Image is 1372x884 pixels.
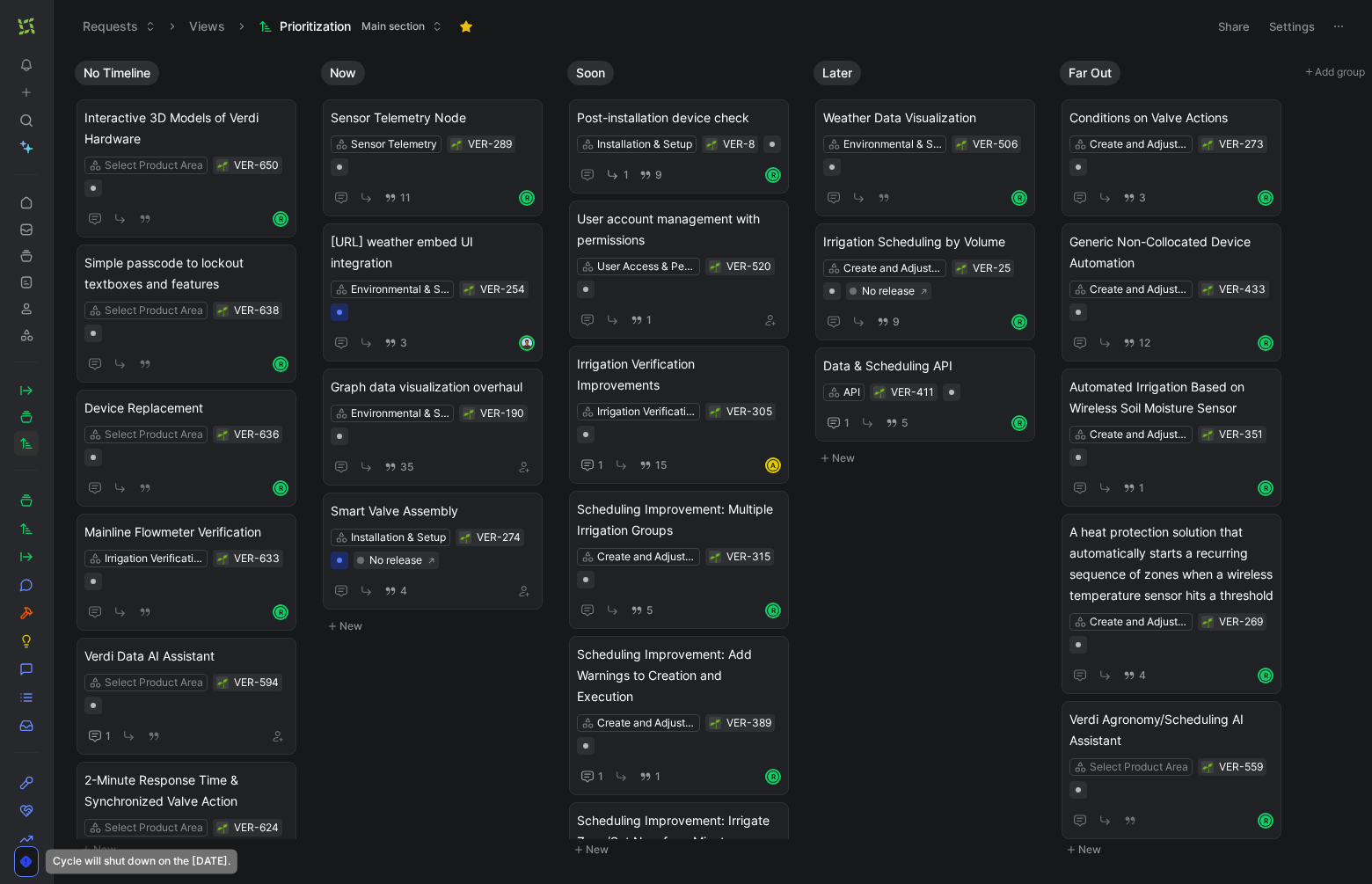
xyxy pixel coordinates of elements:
[46,849,237,873] div: Cycle will shut down on the [DATE].
[843,384,860,401] div: API
[873,312,903,332] button: 9
[1069,107,1273,128] span: Conditions on Valve Actions
[873,386,886,398] button: 🌱
[815,223,1035,340] a: Irrigation Scheduling by VolumeCreate and Adjust Irrigation Schedules9R
[234,302,279,319] div: VER-638
[823,413,853,434] button: 1
[217,161,228,172] img: 🌱
[1202,617,1213,628] img: 🌱
[105,674,203,691] div: Select Product Area
[217,430,228,441] img: 🌱
[400,462,413,472] span: 35
[815,347,1035,442] a: Data & Scheduling APIAPI15R
[1201,616,1214,628] div: 🌱
[84,522,288,543] span: Mainline Flowmeter Verification
[956,264,967,274] img: 🌱
[1261,14,1323,39] button: Settings
[321,616,553,637] button: New
[569,636,789,795] a: Scheduling Improvement: Add Warnings to Creation and ExecutionCreate and Adjust Irrigation Schedu...
[105,302,203,319] div: Select Product Area
[1120,479,1148,498] button: 1
[105,550,203,567] div: Irrigation Verification
[955,138,967,150] div: 🌱
[1202,763,1213,773] img: 🌱
[577,354,781,396] span: Irrigation Verification Improvements
[323,369,543,486] a: Graph data visualization overhaulEnvironmental & Soil Moisture Data35
[351,135,437,153] div: Sensor Telemetry
[1219,758,1263,776] div: VER-559
[234,157,279,174] div: VER-650
[1259,192,1272,204] div: R
[569,99,789,194] a: Post-installation device checkInstallation & Setup19R
[321,61,365,85] button: Now
[705,138,718,150] div: 🌱
[75,61,159,85] button: No Timeline
[1139,670,1146,681] span: 4
[463,285,474,296] img: 🌱
[726,548,770,566] div: VER-315
[216,676,229,689] button: 🌱
[577,455,607,476] button: 1
[767,459,779,471] div: A
[1053,53,1299,869] div: Far OutNew
[14,14,39,39] button: Verdi
[77,390,296,507] a: Device ReplacementSelect Product AreaR
[105,157,203,174] div: Select Product Area
[577,107,781,128] span: Post-installation device check
[577,644,781,707] span: Scheduling Improvement: Add Warnings to Creation and Execution
[477,529,521,546] div: VER-274
[234,426,279,443] div: VER-636
[577,208,781,251] span: User account management with permissions
[1202,285,1213,296] img: 🌱
[521,337,533,349] img: avatar
[843,135,942,153] div: Environmental & Soil Moisture Data
[597,258,696,275] div: User Access & Permissions
[274,213,287,225] div: R
[1139,193,1146,203] span: 3
[1219,135,1264,153] div: VER-273
[450,138,463,150] button: 🌱
[1069,376,1273,419] span: Automated Irrigation Based on Wireless Soil Moisture Sensor
[710,262,720,273] img: 🌱
[84,770,288,812] span: 2-Minute Response Time & Synchronized Valve Action
[1202,140,1213,150] img: 🌱
[646,605,653,616] span: 5
[1120,333,1154,353] button: 12
[636,767,664,786] button: 1
[973,135,1018,153] div: VER-506
[1090,281,1188,298] div: Create and Adjust Irrigation Schedules
[1062,99,1281,216] a: Conditions on Valve ActionsCreate and Adjust Irrigation Schedules3R
[331,500,535,522] span: Smart Valve Assembly
[1219,281,1266,298] div: VER-433
[576,64,605,82] span: Soon
[1090,426,1188,443] div: Create and Adjust Irrigation Schedules
[216,822,229,834] div: 🌱
[1201,138,1214,150] button: 🌱
[723,135,755,153] div: VER-8
[709,260,721,273] div: 🌱
[84,64,150,82] span: No Timeline
[351,529,446,546] div: Installation & Setup
[843,259,942,277] div: Create and Adjust Irrigation Schedules
[84,107,288,150] span: Interactive 3D Models of Verdi Hardware
[814,448,1046,469] button: New
[106,731,111,742] span: 1
[400,586,407,596] span: 4
[844,418,850,428] span: 1
[767,771,779,783] div: R
[463,283,475,296] div: 🌱
[381,188,414,208] button: 11
[1139,338,1150,348] span: 12
[84,252,288,295] span: Simple passcode to lockout textboxes and features
[1259,482,1272,494] div: R
[726,714,771,732] div: VER-389
[216,304,229,317] div: 🌱
[706,140,717,150] img: 🌱
[274,482,287,494] div: R
[1259,337,1272,349] div: R
[569,201,789,339] a: User account management with permissionsUser Access & Permissions1
[815,99,1035,216] a: Weather Data VisualizationEnvironmental & Soil Moisture DataR
[77,514,296,631] a: Mainline Flowmeter VerificationIrrigation VerificationR
[1069,64,1112,82] span: Far Out
[597,135,692,153] div: Installation & Setup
